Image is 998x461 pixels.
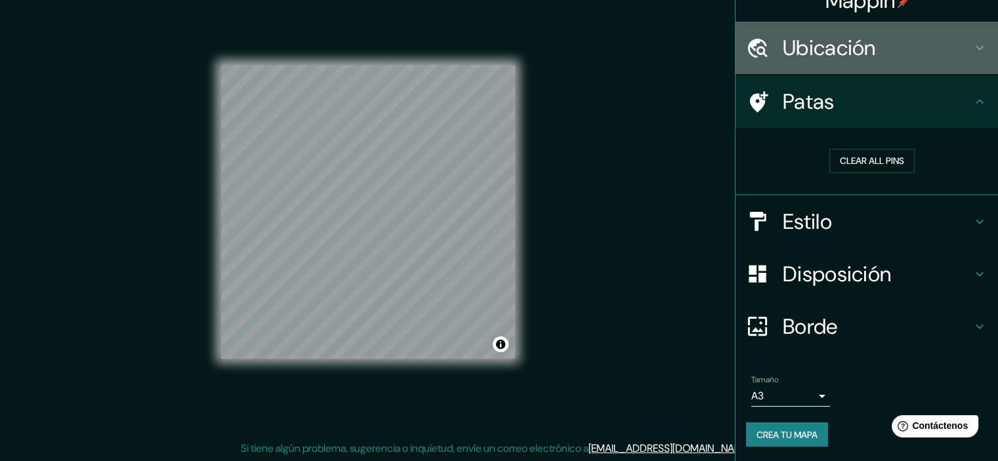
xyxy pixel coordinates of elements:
[881,410,984,447] iframe: Lanzador de widgets de ayuda
[736,75,998,128] div: Patas
[751,386,830,407] div: A3
[783,88,835,115] font: Patas
[736,300,998,353] div: Borde
[751,374,778,385] font: Tamaño
[783,208,832,235] font: Estilo
[736,195,998,248] div: Estilo
[751,389,764,403] font: A3
[829,149,915,173] button: Clear all pins
[736,22,998,74] div: Ubicación
[736,248,998,300] div: Disposición
[589,441,751,455] a: [EMAIL_ADDRESS][DOMAIN_NAME]
[757,429,818,441] font: Crea tu mapa
[241,441,589,455] font: Si tiene algún problema, sugerencia o inquietud, envíe un correo electrónico a
[783,313,838,340] font: Borde
[746,422,828,447] button: Crea tu mapa
[783,34,876,62] font: Ubicación
[493,336,509,352] button: Activar o desactivar atribución
[783,260,891,288] font: Disposición
[221,65,515,359] canvas: Mapa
